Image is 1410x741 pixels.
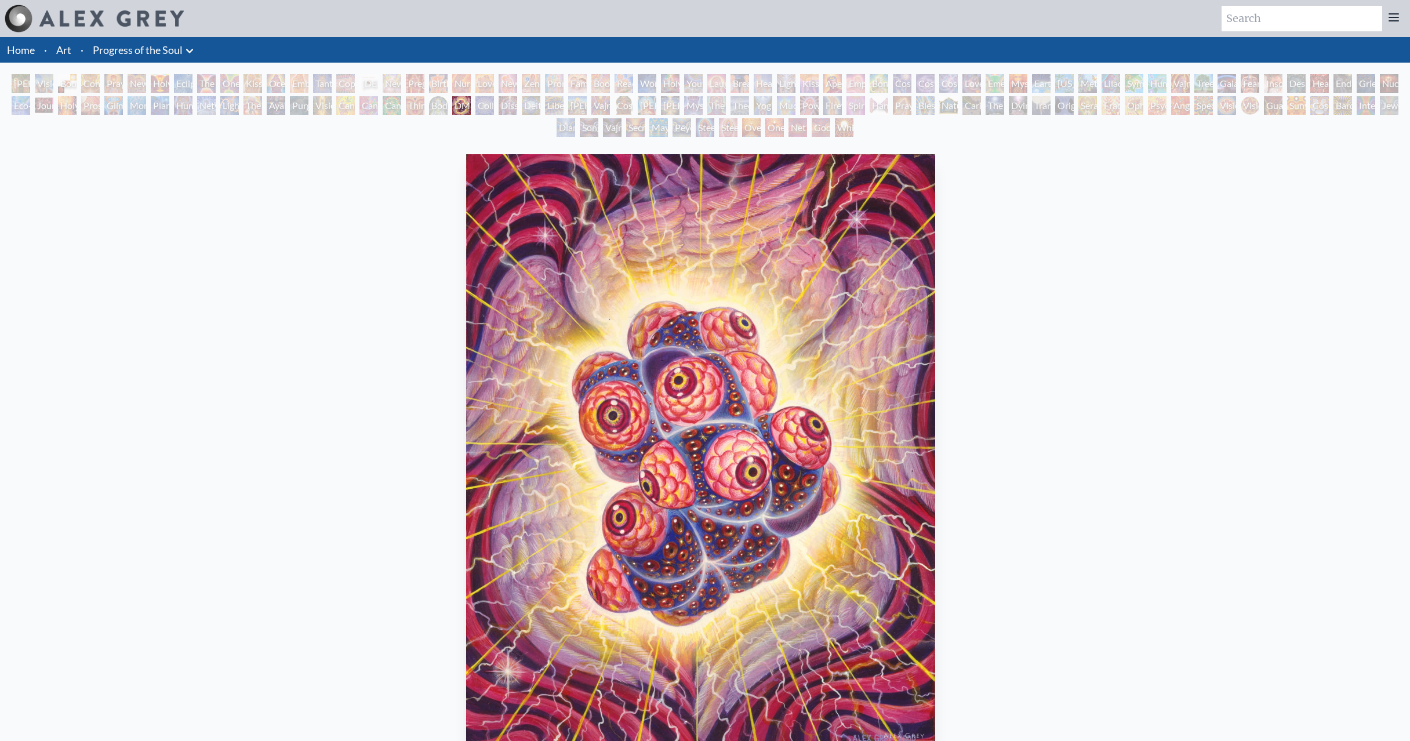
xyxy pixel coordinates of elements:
div: Steeplehead 2 [719,118,737,137]
div: [PERSON_NAME] & Eve [12,74,30,93]
div: Lilacs [1102,74,1120,93]
div: Sunyata [1287,96,1306,115]
div: Reading [615,74,633,93]
div: Godself [812,118,830,137]
div: Blessing Hand [916,96,935,115]
div: Kissing [244,74,262,93]
input: Search [1222,6,1382,31]
div: Prostration [81,96,100,115]
div: Spectral Lotus [1194,96,1213,115]
div: Family [568,74,587,93]
div: Net of Being [788,118,807,137]
div: Mystic Eye [684,96,703,115]
div: Boo-boo [591,74,610,93]
div: The Shulgins and their Alchemical Angels [244,96,262,115]
div: [PERSON_NAME] [568,96,587,115]
div: Wonder [638,74,656,93]
div: Cosmic Elf [1310,96,1329,115]
div: Newborn [383,74,401,93]
div: Praying [104,74,123,93]
div: Transfiguration [1032,96,1051,115]
div: Interbeing [1357,96,1375,115]
div: Spirit Animates the Flesh [846,96,865,115]
div: Peyote Being [673,118,691,137]
div: Nature of Mind [939,96,958,115]
div: Psychomicrograph of a Fractal Paisley Cherub Feather Tip [1148,96,1166,115]
div: Monochord [128,96,146,115]
div: Bardo Being [1333,96,1352,115]
div: Purging [290,96,308,115]
div: Promise [545,74,564,93]
div: Collective Vision [475,96,494,115]
div: Earth Energies [1032,74,1051,93]
div: Cannabacchus [383,96,401,115]
div: DMT - The Spirit Molecule [452,96,471,115]
div: Seraphic Transport Docking on the Third Eye [1078,96,1097,115]
div: Song of Vajra Being [580,118,598,137]
div: [PERSON_NAME] [661,96,679,115]
div: Laughing Man [707,74,726,93]
div: The Seer [707,96,726,115]
div: One [765,118,784,137]
div: Body, Mind, Spirit [58,74,77,93]
div: Metamorphosis [1078,74,1097,93]
div: Yogi & the Möbius Sphere [754,96,772,115]
div: Pregnancy [406,74,424,93]
div: White Light [835,118,853,137]
li: · [39,37,52,63]
div: Cannabis Mudra [336,96,355,115]
div: Ocean of Love Bliss [267,74,285,93]
div: Bond [870,74,888,93]
div: Birth [429,74,448,93]
div: Despair [1287,74,1306,93]
div: [PERSON_NAME] [638,96,656,115]
div: Body/Mind as a Vibratory Field of Energy [429,96,448,115]
div: Cosmic [DEMOGRAPHIC_DATA] [615,96,633,115]
div: Zena Lotus [522,74,540,93]
div: Guardian of Infinite Vision [1264,96,1282,115]
div: Empowerment [846,74,865,93]
div: Gaia [1218,74,1236,93]
div: Journey of the Wounded Healer [35,96,53,115]
div: Visionary Origin of Language [35,74,53,93]
div: Vajra Being [603,118,622,137]
div: Fear [1241,74,1259,93]
div: Eco-Atlas [12,96,30,115]
div: Theologue [731,96,749,115]
div: Networks [197,96,216,115]
div: Ophanic Eyelash [1125,96,1143,115]
div: Love is a Cosmic Force [962,74,981,93]
div: Insomnia [1264,74,1282,93]
div: Vision Tree [313,96,332,115]
a: Home [7,43,35,56]
div: Mudra [777,96,795,115]
div: The Soul Finds It's Way [986,96,1004,115]
div: Holy Grail [151,74,169,93]
div: Caring [962,96,981,115]
div: Eclipse [174,74,192,93]
div: Jewel Being [1380,96,1398,115]
div: Symbiosis: Gall Wasp & Oak Tree [1125,74,1143,93]
div: Angel Skin [1171,96,1190,115]
div: Human Geometry [174,96,192,115]
div: Kiss of the [MEDICAL_DATA] [800,74,819,93]
div: Hands that See [870,96,888,115]
div: Third Eye Tears of Joy [406,96,424,115]
div: Humming Bird [1148,74,1166,93]
div: Liberation Through Seeing [545,96,564,115]
div: Embracing [290,74,308,93]
div: Aperture [823,74,842,93]
div: Vision [PERSON_NAME] [1241,96,1259,115]
div: Emerald Grail [986,74,1004,93]
div: Grieving [1357,74,1375,93]
div: Endarkenment [1333,74,1352,93]
div: Vajra Guru [591,96,610,115]
div: [US_STATE] Song [1055,74,1074,93]
div: The Kiss [197,74,216,93]
div: Cosmic Artist [916,74,935,93]
div: Cannabis Sutra [359,96,378,115]
div: Praying Hands [893,96,911,115]
div: Love Circuit [475,74,494,93]
div: Mayan Being [649,118,668,137]
div: Deities & Demons Drinking from the Milky Pool [522,96,540,115]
